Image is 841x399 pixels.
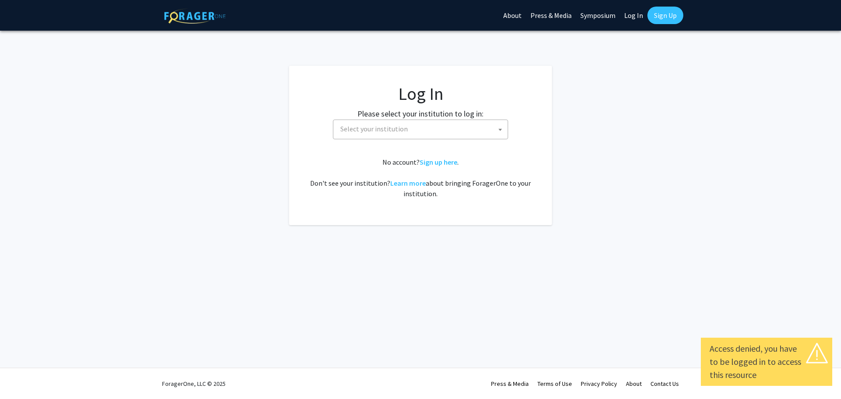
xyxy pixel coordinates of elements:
[420,158,457,166] a: Sign up here
[337,120,508,138] span: Select your institution
[307,157,534,199] div: No account? . Don't see your institution? about bringing ForagerOne to your institution.
[333,120,508,139] span: Select your institution
[710,342,823,381] div: Access denied, you have to be logged in to access this resource
[164,8,226,24] img: ForagerOne Logo
[162,368,226,399] div: ForagerOne, LLC © 2025
[650,380,679,388] a: Contact Us
[491,380,529,388] a: Press & Media
[626,380,642,388] a: About
[390,179,426,187] a: Learn more about bringing ForagerOne to your institution
[581,380,617,388] a: Privacy Policy
[340,124,408,133] span: Select your institution
[537,380,572,388] a: Terms of Use
[357,108,484,120] label: Please select your institution to log in:
[307,83,534,104] h1: Log In
[647,7,683,24] a: Sign Up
